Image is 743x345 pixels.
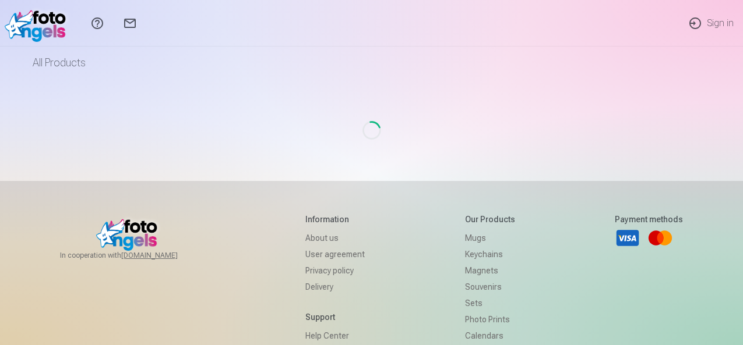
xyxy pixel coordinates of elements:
[615,214,683,225] h5: Payment methods
[305,262,365,279] a: Privacy policy
[465,295,515,311] a: Sets
[305,311,365,323] h5: Support
[305,246,365,262] a: User agreement
[305,328,365,344] a: Help Center
[465,328,515,344] a: Calendars
[305,279,365,295] a: Delivery
[647,225,673,251] a: Mastercard
[615,225,640,251] a: Visa
[5,5,72,42] img: /v1
[60,251,206,260] span: In cooperation with
[465,246,515,262] a: Keychains
[305,230,365,246] a: About us
[465,230,515,246] a: Mugs
[465,214,515,225] h5: Our products
[465,311,515,328] a: Photo prints
[305,214,365,225] h5: Information
[121,251,206,260] a: [DOMAIN_NAME]
[465,279,515,295] a: Souvenirs
[465,262,515,279] a: Magnets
